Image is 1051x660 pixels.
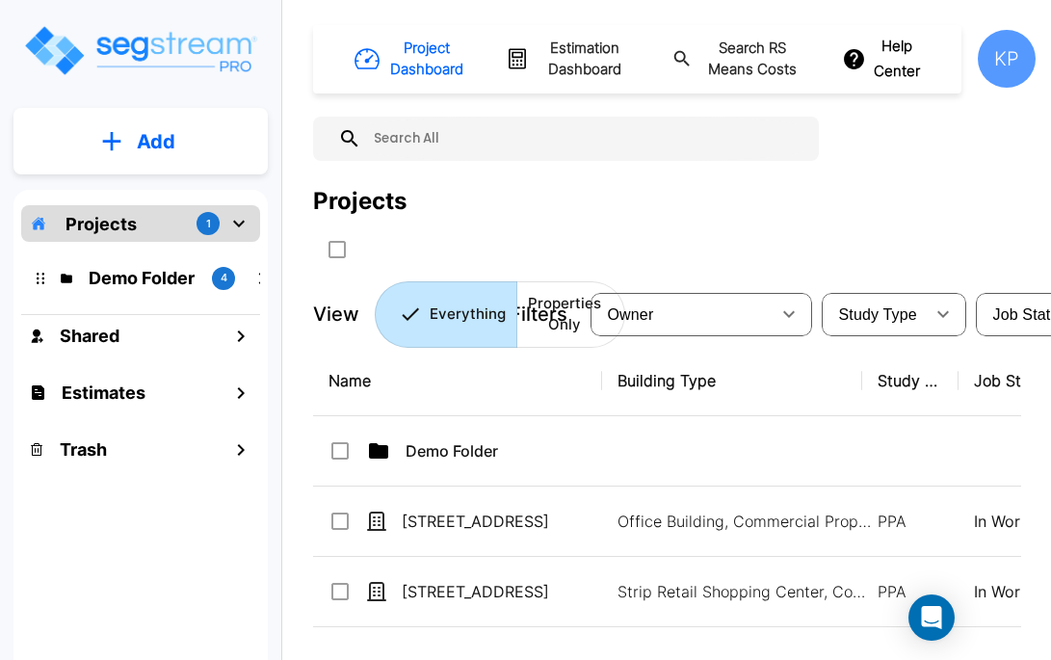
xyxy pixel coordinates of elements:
th: Study Type [862,346,959,416]
input: Search All [361,117,809,161]
p: View [313,300,359,329]
div: Select [594,287,770,341]
img: Logo [22,23,258,78]
p: Strip Retail Shopping Center, Commercial Property Site [617,580,878,603]
span: Study Type [839,306,917,323]
h1: Estimates [62,380,145,406]
p: [STREET_ADDRESS] [402,580,594,603]
button: Search RS Means Costs [665,30,815,89]
div: KP [978,30,1036,88]
p: [STREET_ADDRESS] [402,510,594,533]
p: Properties Only [528,293,601,336]
p: Projects [66,211,137,237]
button: Everything [375,281,517,348]
button: Estimation Dashboard [498,30,642,89]
p: 1 [206,216,211,232]
p: Office Building, Commercial Property Site [617,510,878,533]
p: Demo Folder [406,439,598,462]
div: Projects [313,184,407,219]
button: Project Dashboard [347,30,475,89]
span: Owner [608,306,654,323]
th: Name [313,346,602,416]
button: Properties Only [516,281,625,348]
button: Help Center [838,28,928,91]
h1: Trash [60,436,107,462]
h1: Project Dashboard [388,38,464,81]
p: 4 [221,270,227,286]
h1: Estimation Dashboard [538,38,631,81]
h1: Shared [60,323,119,349]
p: Add [137,127,175,156]
p: Demo Folder [89,265,197,291]
div: Open Intercom Messenger [908,594,955,641]
th: Building Type [602,346,862,416]
p: Everything [430,304,506,326]
div: Select [826,287,924,341]
button: SelectAll [318,230,356,269]
p: PPA [878,580,943,603]
h1: Search RS Means Costs [700,38,804,81]
p: PPA [878,510,943,533]
div: Platform [375,281,625,348]
button: Add [13,114,268,170]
